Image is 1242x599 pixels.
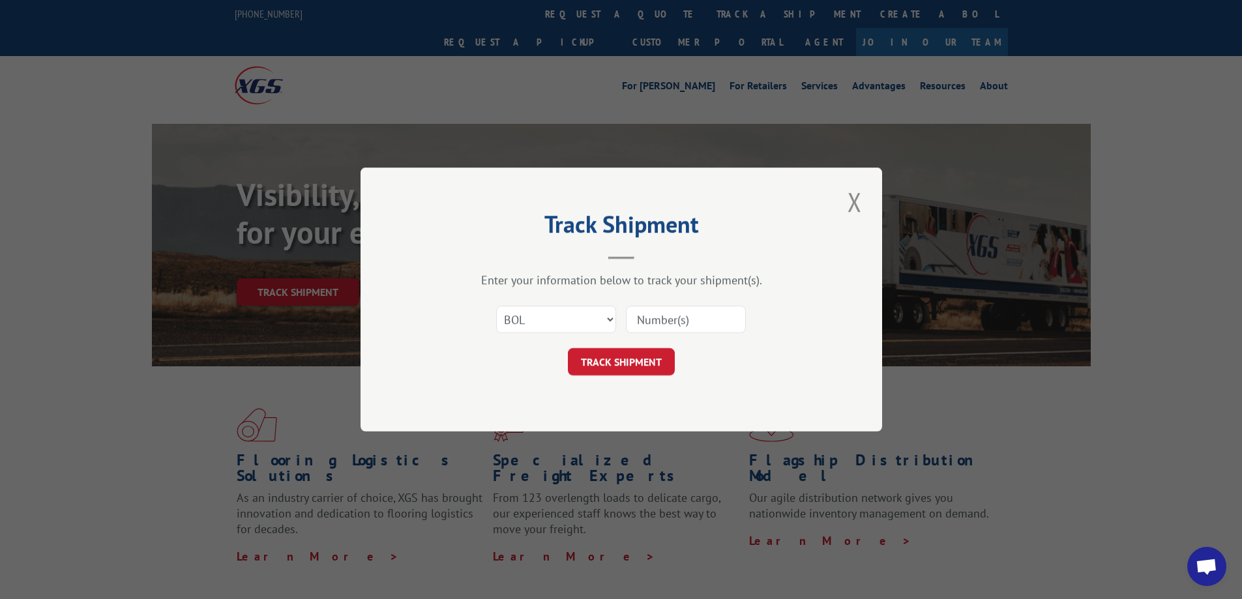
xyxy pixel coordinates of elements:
a: Open chat [1187,547,1226,586]
input: Number(s) [626,306,746,333]
h2: Track Shipment [426,215,817,240]
button: Close modal [844,184,866,220]
div: Enter your information below to track your shipment(s). [426,272,817,287]
button: TRACK SHIPMENT [568,348,675,375]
